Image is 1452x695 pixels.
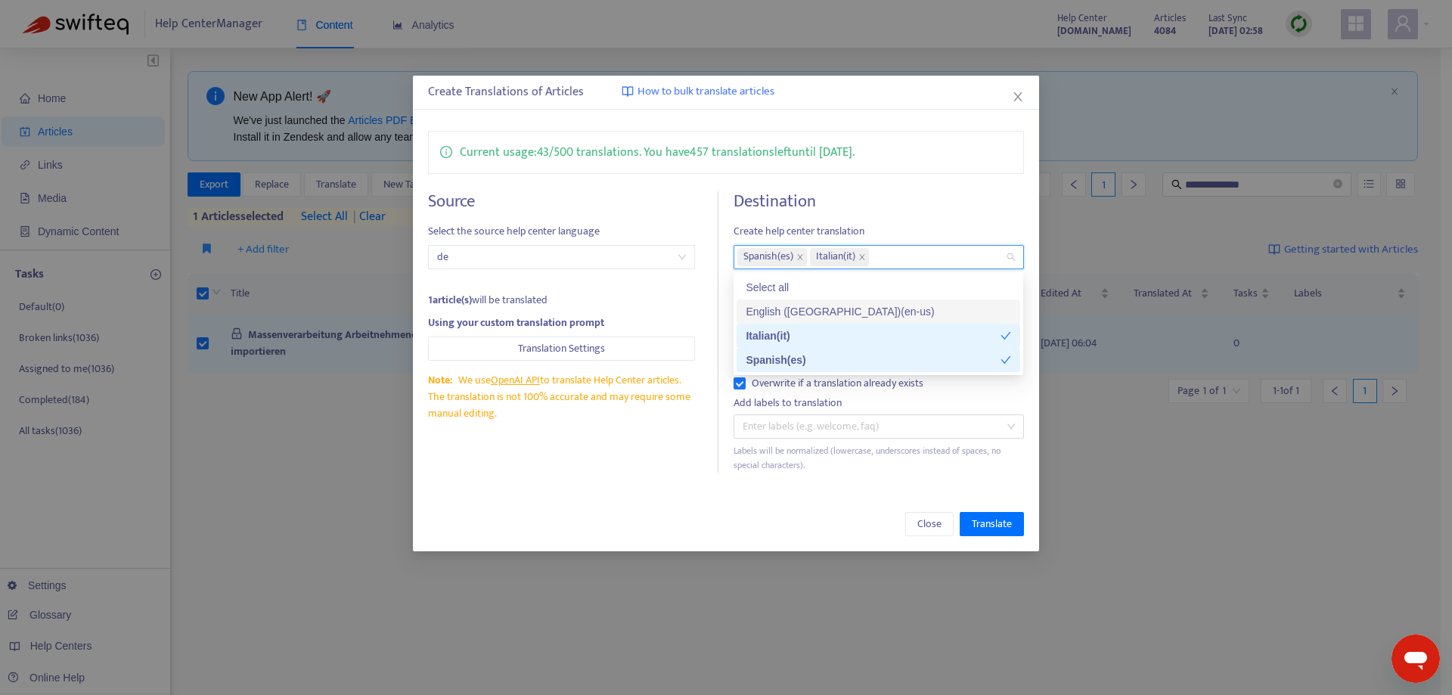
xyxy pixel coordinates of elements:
[737,275,1020,299] div: Select all
[1012,91,1024,103] span: close
[440,143,452,158] span: info-circle
[428,291,472,309] strong: 1 article(s)
[972,516,1012,532] span: Translate
[743,248,793,266] span: Spanish ( es )
[960,512,1024,536] button: Translate
[428,337,695,361] button: Translation Settings
[437,246,686,268] span: de
[1001,355,1011,365] span: check
[428,191,695,212] h4: Source
[734,191,1023,212] h4: Destination
[917,516,942,532] span: Close
[746,375,929,392] span: Overwrite if a translation already exists
[734,444,1023,473] div: Labels will be normalized (lowercase, underscores instead of spaces, no special characters).
[1391,634,1440,683] iframe: Schaltfläche zum Öffnen des Messaging-Fensters
[746,352,1001,368] div: Spanish ( es )
[428,315,695,331] div: Using your custom translation prompt
[746,327,1001,344] div: Italian ( it )
[796,253,804,261] span: close
[622,85,634,98] img: image-link
[428,223,695,240] span: Select the source help center language
[1010,88,1026,105] button: Close
[428,292,695,309] div: will be translated
[858,253,866,261] span: close
[746,279,1011,296] div: Select all
[428,372,695,422] div: We use to translate Help Center articles. The translation is not 100% accurate and may require so...
[905,512,954,536] button: Close
[428,83,1023,101] div: Create Translations of Articles
[734,223,1023,240] span: Create help center translation
[428,371,452,389] span: Note:
[518,340,605,357] span: Translation Settings
[746,303,1011,320] div: English ([GEOGRAPHIC_DATA]) ( en-us )
[638,83,774,101] span: How to bulk translate articles
[1001,330,1011,341] span: check
[816,248,855,266] span: Italian ( it )
[622,83,774,101] a: How to bulk translate articles
[491,371,540,389] a: OpenAI API
[460,143,855,162] p: Current usage: 43 / 500 translations . You have 457 translations left until [DATE] .
[734,395,1023,411] div: Add labels to translation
